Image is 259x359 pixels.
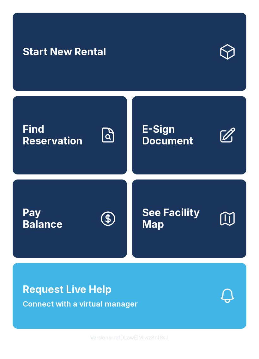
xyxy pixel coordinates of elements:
span: E-Sign Document [142,124,214,147]
a: Find Reservation [13,96,127,174]
span: Find Reservation [23,124,94,147]
span: Start New Rental [23,46,106,58]
button: Request Live HelpConnect with a virtual manager [13,263,246,329]
span: See Facility Map [142,207,214,230]
button: PayBalance [13,179,127,258]
button: VersionkrrefDLawElMlwz8nfSsJ [85,329,174,346]
span: Connect with a virtual manager [23,298,138,310]
button: See Facility Map [132,179,246,258]
span: Pay Balance [23,207,63,230]
a: E-Sign Document [132,96,246,174]
a: Start New Rental [13,13,246,91]
span: Request Live Help [23,282,111,297]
